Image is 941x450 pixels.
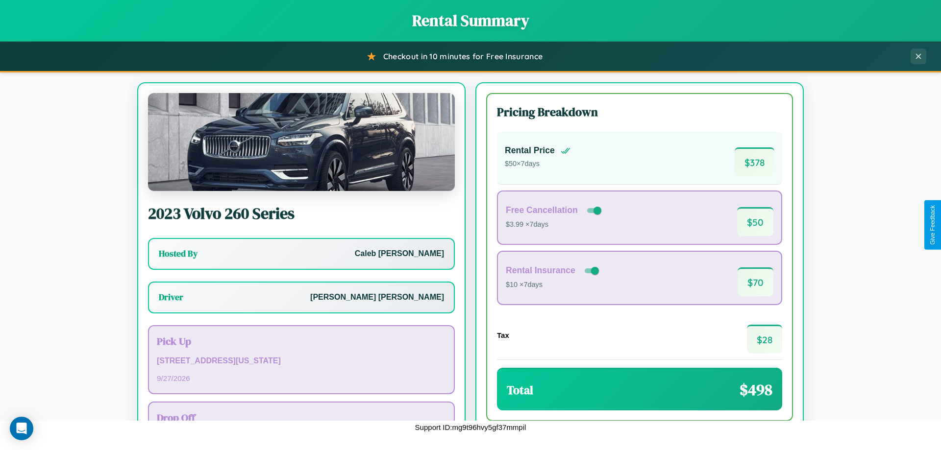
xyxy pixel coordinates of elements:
[310,290,444,305] p: [PERSON_NAME] [PERSON_NAME]
[507,382,533,398] h3: Total
[355,247,444,261] p: Caleb [PERSON_NAME]
[747,325,782,354] span: $ 28
[929,205,936,245] div: Give Feedback
[505,158,570,170] p: $ 50 × 7 days
[159,248,198,260] h3: Hosted By
[506,279,601,291] p: $10 × 7 days
[506,265,575,276] h4: Rental Insurance
[148,203,455,224] h2: 2023 Volvo 260 Series
[738,267,773,296] span: $ 70
[157,334,446,348] h3: Pick Up
[497,331,509,339] h4: Tax
[506,218,603,231] p: $3.99 × 7 days
[737,207,773,236] span: $ 50
[497,104,782,120] h3: Pricing Breakdown
[10,10,931,31] h1: Rental Summary
[415,421,526,434] p: Support ID: mg9t96hvy5gf37mmpil
[10,417,33,440] div: Open Intercom Messenger
[505,145,555,156] h4: Rental Price
[148,93,455,191] img: Volvo 260 Series
[157,410,446,425] h3: Drop Off
[735,147,774,176] span: $ 378
[383,51,543,61] span: Checkout in 10 minutes for Free Insurance
[157,372,446,385] p: 9 / 27 / 2026
[506,205,578,215] h4: Free Cancellation
[159,291,183,303] h3: Driver
[157,354,446,368] p: [STREET_ADDRESS][US_STATE]
[740,379,772,401] span: $ 498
